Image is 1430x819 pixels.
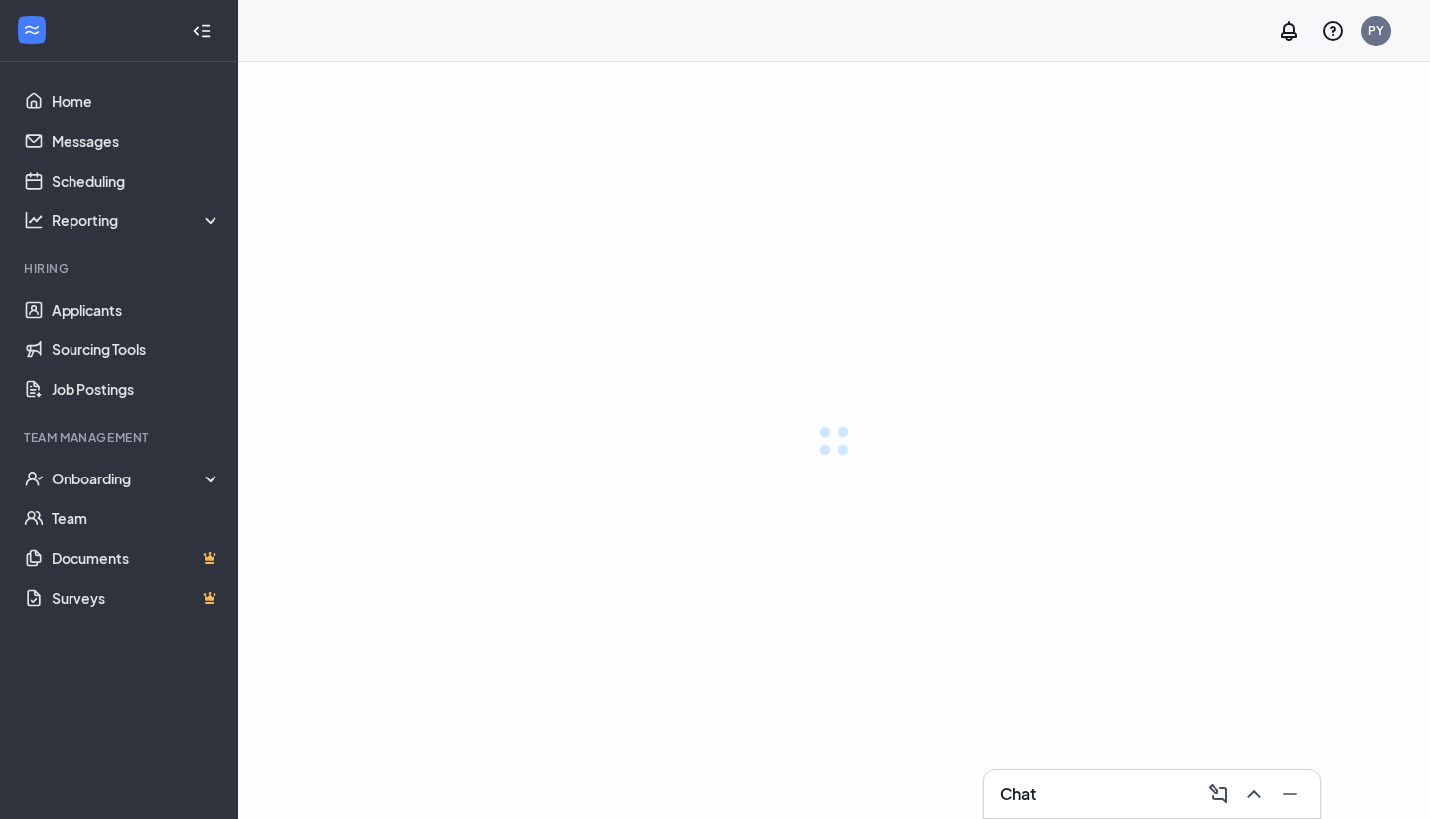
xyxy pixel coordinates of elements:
button: Minimize [1272,778,1304,810]
a: Home [52,81,221,121]
button: ChevronUp [1236,778,1268,810]
svg: Minimize [1278,782,1302,806]
a: Sourcing Tools [52,330,221,369]
a: DocumentsCrown [52,538,221,578]
button: ComposeMessage [1201,778,1232,810]
a: Team [52,498,221,538]
svg: ComposeMessage [1207,782,1230,806]
a: Scheduling [52,161,221,201]
a: Job Postings [52,369,221,409]
svg: Notifications [1277,19,1301,43]
div: Onboarding [52,469,222,488]
svg: QuestionInfo [1321,19,1345,43]
h3: Chat [1000,783,1036,805]
svg: UserCheck [24,469,44,488]
svg: ChevronUp [1242,782,1266,806]
div: PY [1368,22,1384,39]
svg: Analysis [24,210,44,230]
a: Messages [52,121,221,161]
div: Team Management [24,429,217,446]
div: Hiring [24,260,217,277]
svg: WorkstreamLogo [22,20,42,40]
a: SurveysCrown [52,578,221,617]
svg: Collapse [192,21,212,41]
div: Reporting [52,210,222,230]
a: Applicants [52,290,221,330]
